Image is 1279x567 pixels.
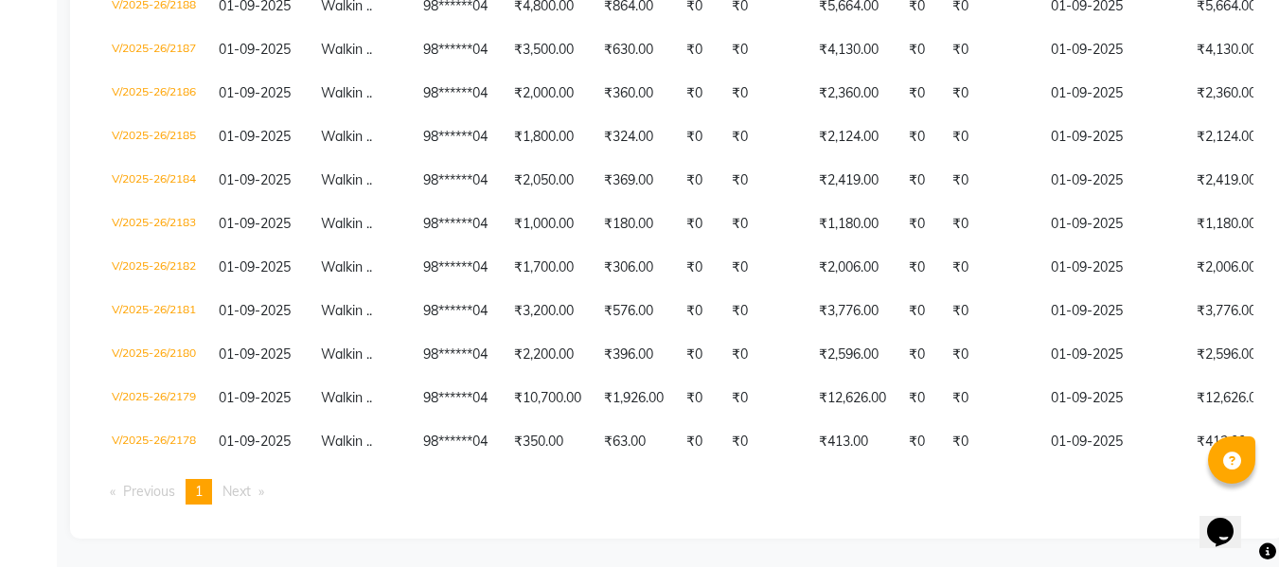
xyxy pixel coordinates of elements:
td: ₹369.00 [593,159,675,203]
td: ₹0 [720,159,808,203]
td: V/2025-26/2182 [100,246,207,290]
span: Walk [321,433,352,450]
td: ₹0 [897,159,941,203]
span: Walk [321,41,352,58]
td: ₹0 [720,290,808,333]
td: ₹0 [675,203,720,246]
td: ₹3,500.00 [503,28,593,72]
span: in .. [352,41,372,58]
td: ₹324.00 [593,115,675,159]
td: ₹630.00 [593,28,675,72]
td: ₹2,006.00 [808,246,897,290]
td: ₹306.00 [593,246,675,290]
td: ₹1,800.00 [503,115,593,159]
td: ₹1,700.00 [503,246,593,290]
td: ₹2,596.00 [808,333,897,377]
td: V/2025-26/2179 [100,377,207,420]
td: 01-09-2025 [1039,28,1185,72]
span: in .. [352,302,372,319]
span: 01-09-2025 [219,128,291,145]
td: ₹0 [897,333,941,377]
span: 01-09-2025 [219,171,291,188]
span: Next [222,483,251,500]
td: ₹0 [720,72,808,115]
td: ₹1,926.00 [593,377,675,420]
span: 1 [195,483,203,500]
span: 01-09-2025 [219,84,291,101]
td: 01-09-2025 [1039,203,1185,246]
td: V/2025-26/2185 [100,115,207,159]
td: ₹0 [675,246,720,290]
td: ₹0 [941,377,1039,420]
span: Walk [321,171,352,188]
td: ₹0 [897,72,941,115]
td: ₹0 [897,203,941,246]
td: ₹576.00 [593,290,675,333]
td: ₹2,000.00 [503,72,593,115]
td: ₹0 [720,333,808,377]
td: ₹0 [675,28,720,72]
td: ₹360.00 [593,72,675,115]
td: ₹0 [897,290,941,333]
td: ₹4,130.00 [808,28,897,72]
td: ₹0 [897,246,941,290]
span: Walk [321,215,352,232]
span: 01-09-2025 [219,41,291,58]
td: ₹1,000.00 [503,203,593,246]
td: ₹3,200.00 [503,290,593,333]
span: Walk [321,346,352,363]
td: V/2025-26/2187 [100,28,207,72]
td: V/2025-26/2181 [100,290,207,333]
td: V/2025-26/2186 [100,72,207,115]
td: ₹0 [941,159,1039,203]
td: ₹413.00 [808,420,897,464]
span: in .. [352,84,372,101]
td: ₹2,419.00 [808,159,897,203]
td: ₹0 [941,290,1039,333]
td: ₹396.00 [593,333,675,377]
span: in .. [352,215,372,232]
td: ₹0 [897,115,941,159]
td: ₹0 [720,28,808,72]
td: ₹0 [941,333,1039,377]
iframe: chat widget [1199,491,1260,548]
span: in .. [352,433,372,450]
td: 01-09-2025 [1039,290,1185,333]
td: V/2025-26/2183 [100,203,207,246]
td: ₹0 [675,159,720,203]
td: 01-09-2025 [1039,377,1185,420]
td: ₹0 [675,72,720,115]
span: Walk [321,389,352,406]
span: in .. [352,389,372,406]
td: ₹0 [941,72,1039,115]
td: ₹63.00 [593,420,675,464]
td: ₹0 [941,115,1039,159]
span: 01-09-2025 [219,258,291,275]
td: ₹0 [675,115,720,159]
td: ₹2,050.00 [503,159,593,203]
td: 01-09-2025 [1039,159,1185,203]
span: in .. [352,171,372,188]
td: ₹0 [941,246,1039,290]
td: ₹2,360.00 [808,72,897,115]
td: ₹0 [675,420,720,464]
td: ₹0 [941,203,1039,246]
td: ₹180.00 [593,203,675,246]
span: Walk [321,84,352,101]
td: 01-09-2025 [1039,246,1185,290]
td: ₹0 [941,420,1039,464]
td: ₹2,124.00 [808,115,897,159]
span: 01-09-2025 [219,302,291,319]
span: 01-09-2025 [219,389,291,406]
span: 01-09-2025 [219,346,291,363]
td: ₹2,200.00 [503,333,593,377]
span: Walk [321,128,352,145]
td: ₹0 [897,377,941,420]
td: ₹350.00 [503,420,593,464]
td: ₹0 [720,377,808,420]
td: ₹10,700.00 [503,377,593,420]
td: V/2025-26/2178 [100,420,207,464]
td: 01-09-2025 [1039,420,1185,464]
td: ₹0 [720,420,808,464]
span: in .. [352,346,372,363]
